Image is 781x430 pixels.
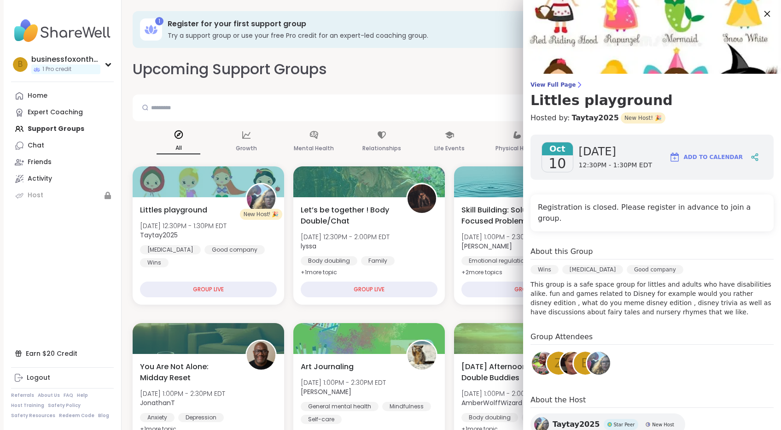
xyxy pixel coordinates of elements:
[301,242,316,251] b: lyssa
[669,152,680,163] img: ShareWell Logomark
[461,282,598,297] div: GROUP LIVE
[554,354,563,372] span: z
[461,398,522,407] b: AmberWolffWizard
[31,54,100,65] div: businessfoxontherun
[28,108,83,117] div: Expert Coaching
[140,245,201,254] div: [MEDICAL_DATA]
[294,143,334,154] p: Mental Health
[665,146,747,168] button: Add to Calendar
[461,361,557,383] span: [DATE] Afternoon Body Double Buddies
[614,421,635,428] span: Star Peer
[168,31,753,40] h3: Try a support group or use your free Pro credit for an expert-led coaching group.
[98,412,109,419] a: Blog
[408,341,436,370] img: spencer
[560,352,583,375] img: plamy0813
[522,413,582,422] div: Good company
[155,17,163,25] div: 1
[684,153,743,161] span: Add to Calendar
[140,258,169,267] div: Wins
[530,280,774,317] p: This group is a safe space group for littles and adults who have disabilities alike. fun and game...
[140,361,235,383] span: You Are Not Alone: Midday Reset
[240,209,282,220] div: New Host! 🎉
[77,392,88,399] a: Help
[530,92,774,109] h3: Littles playground
[42,65,71,73] span: 1 Pro credit
[530,112,774,124] h4: Hosted by:
[140,221,227,230] span: [DATE] 12:30PM - 1:30PM EDT
[538,202,766,224] h4: Registration is closed. Please register in advance to join a group.
[301,282,437,297] div: GROUP LIVE
[301,378,386,387] span: [DATE] 1:00PM - 2:30PM EDT
[542,142,573,155] span: Oct
[627,265,683,274] div: Good company
[530,395,774,408] h4: About the Host
[28,141,44,150] div: Chat
[301,256,357,265] div: Body doubling
[408,184,436,213] img: lyssa
[546,350,571,376] a: z
[133,59,327,80] h2: Upcoming Support Groups
[434,143,465,154] p: Life Events
[140,389,225,398] span: [DATE] 1:00PM - 2:30PM EDT
[572,350,598,376] a: b
[11,154,114,171] a: Friends
[28,158,52,167] div: Friends
[247,341,275,370] img: JonathanT
[140,205,207,216] span: Littles playground
[461,413,518,422] div: Body doubling
[301,387,351,396] b: [PERSON_NAME]
[530,331,774,345] h4: Group Attendees
[461,232,547,242] span: [DATE] 1:00PM - 2:30PM EDT
[11,412,55,419] a: Safety Resources
[204,245,265,254] div: Good company
[18,59,23,71] span: b
[301,361,354,372] span: Art Journaling
[621,112,665,124] span: New Host! 🎉
[562,265,623,274] div: [MEDICAL_DATA]
[301,205,396,227] span: Let’s be together ! Body Double/Chat
[559,350,585,376] a: plamy0813
[362,143,401,154] p: Relationships
[11,187,114,204] a: Host
[571,112,619,124] a: Taytay2025
[530,81,774,109] a: View Full PageLittles playground
[301,232,390,242] span: [DATE] 12:30PM - 2:00PM EDT
[11,171,114,187] a: Activity
[11,104,114,121] a: Expert Coaching
[140,230,178,240] b: Taytay2025
[48,402,81,409] a: Safety Policy
[581,354,589,372] span: b
[495,143,539,154] p: Physical Health
[11,402,44,409] a: Host Training
[168,19,753,29] h3: Register for your first support group
[548,155,566,172] span: 10
[587,352,610,375] img: Taytay2025
[361,256,395,265] div: Family
[64,392,73,399] a: FAQ
[382,402,431,411] div: Mindfulness
[28,191,43,200] div: Host
[11,137,114,154] a: Chat
[530,81,774,88] span: View Full Page
[652,421,674,428] span: New Host
[461,242,512,251] b: [PERSON_NAME]
[157,142,200,154] p: All
[579,161,652,170] span: 12:30PM - 1:30PM EDT
[38,392,60,399] a: About Us
[532,352,555,375] img: nanny
[11,15,114,47] img: ShareWell Nav Logo
[140,398,175,407] b: JonathanT
[140,282,277,297] div: GROUP LIVE
[301,415,342,424] div: Self-care
[247,184,275,213] img: Taytay2025
[461,205,557,227] span: Skill Building: Solution-Focused Problem-Solving
[530,265,559,274] div: Wins
[579,144,652,159] span: [DATE]
[28,91,47,100] div: Home
[586,350,612,376] a: Taytay2025
[11,392,34,399] a: Referrals
[59,412,94,419] a: Redeem Code
[236,143,257,154] p: Growth
[178,413,224,422] div: Depression
[11,88,114,104] a: Home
